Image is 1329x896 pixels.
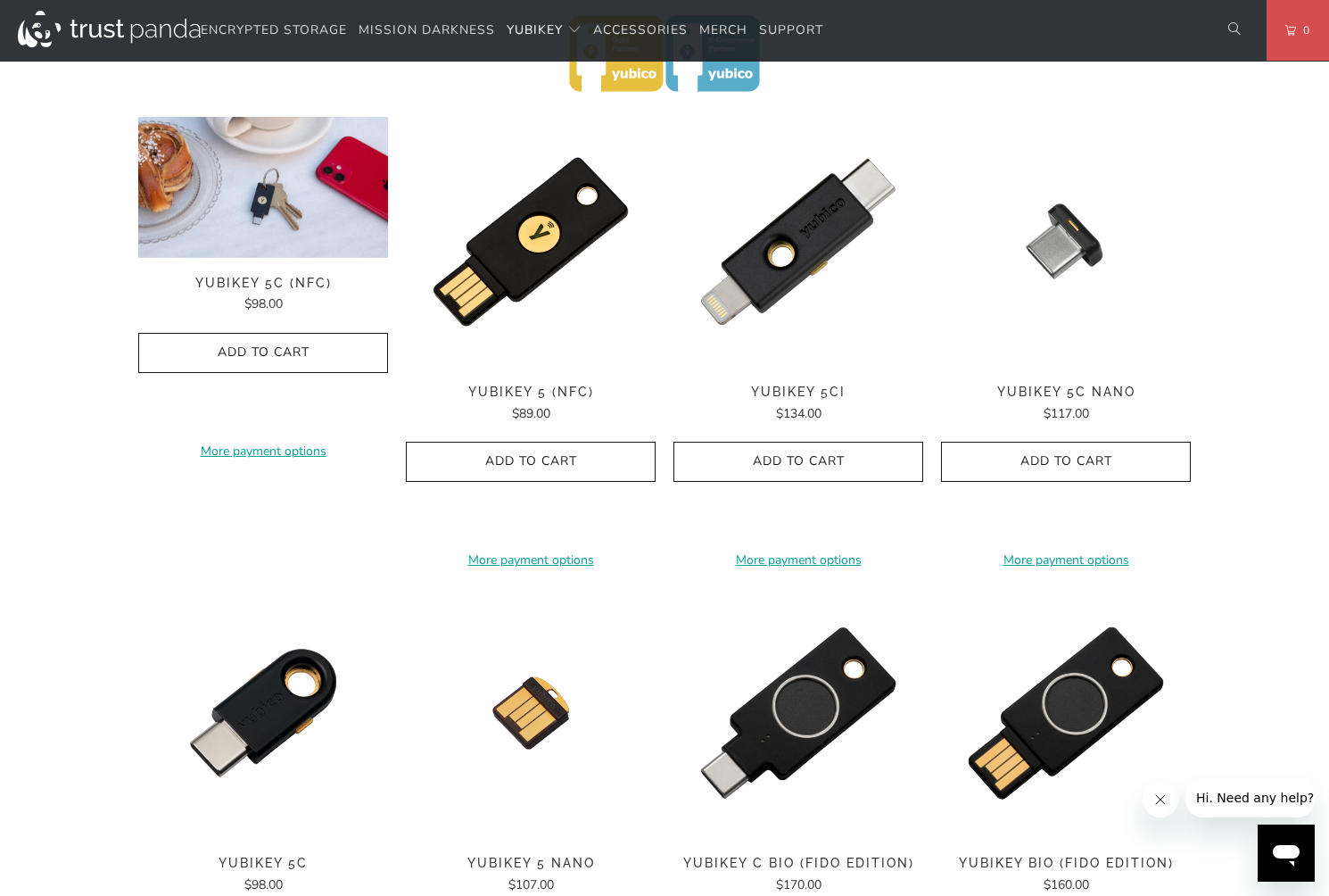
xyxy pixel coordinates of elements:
[673,856,923,895] a: YubiKey C Bio (FIDO Edition) $170.00
[673,385,923,424] a: YubiKey 5Ci $134.00
[244,295,283,312] span: $98.00
[941,385,1191,400] span: YubiKey 5C Nano
[359,10,495,52] a: Mission Darkness
[406,385,656,424] a: YubiKey 5 (NFC) $89.00
[1044,405,1089,422] span: $117.00
[406,588,656,838] a: YubiKey 5 Nano - Trust Panda YubiKey 5 Nano - Trust Panda
[941,117,1191,367] img: YubiKey 5C Nano - Trust Panda
[138,856,388,895] a: YubiKey 5C $98.00
[138,276,388,291] span: YubiKey 5C (NFC)
[406,385,656,400] span: YubiKey 5 (NFC)
[673,117,923,367] a: YubiKey 5Ci - Trust Panda YubiKey 5Ci - Trust Panda
[508,876,554,893] span: $107.00
[960,454,1172,469] span: Add to Cart
[244,876,283,893] span: $98.00
[759,21,823,38] span: Support
[673,385,923,400] span: YubiKey 5Ci
[673,117,923,367] img: YubiKey 5Ci - Trust Panda
[941,856,1191,895] a: YubiKey Bio (FIDO Edition) $160.00
[759,10,823,52] a: Support
[673,856,923,871] span: YubiKey C Bio (FIDO Edition)
[941,551,1191,570] a: More payment options
[699,10,747,52] a: Merch
[138,276,388,315] a: YubiKey 5C (NFC) $98.00
[776,405,821,422] span: $134.00
[138,856,388,871] span: YubiKey 5C
[138,442,388,461] a: More payment options
[1143,782,1178,817] iframe: Close message
[138,117,388,258] a: YubiKey 5C (NFC) - Trust Panda YubiKey 5C (NFC) - Trust Panda
[593,21,688,38] span: Accessories
[201,21,347,38] span: Encrypted Storage
[406,442,656,482] button: Add to Cart
[406,551,656,570] a: More payment options
[512,405,550,422] span: $89.00
[776,876,821,893] span: $170.00
[138,588,388,838] a: YubiKey 5C - Trust Panda YubiKey 5C - Trust Panda
[359,21,495,38] span: Mission Darkness
[1258,825,1315,882] iframe: Button to launch messaging window
[507,10,582,52] summary: YubiKey
[18,11,201,47] img: Trust Panda Australia
[406,588,656,838] img: YubiKey 5 Nano - Trust Panda
[406,117,656,367] img: YubiKey 5 (NFC) - Trust Panda
[406,117,656,367] a: YubiKey 5 (NFC) - Trust Panda YubiKey 5 (NFC) - Trust Panda
[941,117,1191,367] a: YubiKey 5C Nano - Trust Panda YubiKey 5C Nano - Trust Panda
[425,454,637,469] span: Add to Cart
[406,856,656,895] a: YubiKey 5 Nano $107.00
[593,10,688,52] a: Accessories
[941,856,1191,871] span: YubiKey Bio (FIDO Edition)
[138,333,388,373] button: Add to Cart
[692,454,904,469] span: Add to Cart
[507,21,563,38] span: YubiKey
[673,588,923,838] img: YubiKey C Bio (FIDO Edition) - Trust Panda
[699,21,747,38] span: Merch
[138,117,388,258] img: YubiKey 5C (NFC) - Trust Panda
[201,10,347,52] a: Encrypted Storage
[406,856,656,871] span: YubiKey 5 Nano
[201,10,823,52] nav: Translation missing: en.navigation.header.main_nav
[1185,778,1315,817] iframe: Message from company
[941,442,1191,482] button: Add to Cart
[941,588,1191,838] img: YubiKey Bio (FIDO Edition) - Trust Panda
[673,551,923,570] a: More payment options
[1296,21,1310,40] span: 0
[673,588,923,838] a: YubiKey C Bio (FIDO Edition) - Trust Panda YubiKey C Bio (FIDO Edition) - Trust Panda
[941,385,1191,424] a: YubiKey 5C Nano $117.00
[157,345,369,361] span: Add to Cart
[673,442,923,482] button: Add to Cart
[941,588,1191,838] a: YubiKey Bio (FIDO Edition) - Trust Panda YubiKey Bio (FIDO Edition) - Trust Panda
[138,588,388,838] img: YubiKey 5C - Trust Panda
[1044,876,1089,893] span: $160.00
